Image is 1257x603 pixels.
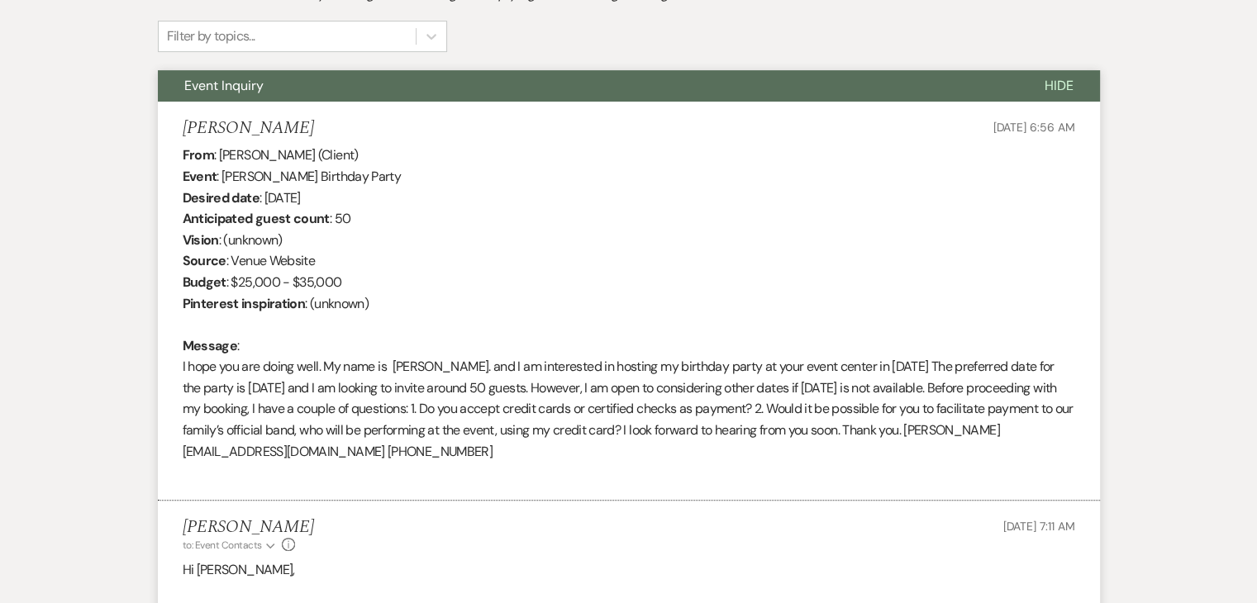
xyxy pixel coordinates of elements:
b: Message [183,337,238,354]
b: Event [183,168,217,185]
button: to: Event Contacts [183,538,278,553]
div: : [PERSON_NAME] (Client) : [PERSON_NAME] Birthday Party : [DATE] : 50 : (unknown) : Venue Website... [183,145,1075,483]
b: Vision [183,231,219,249]
b: Pinterest inspiration [183,295,306,312]
h5: [PERSON_NAME] [183,517,314,538]
button: Event Inquiry [158,70,1018,102]
b: Desired date [183,189,259,207]
b: From [183,146,214,164]
b: Source [183,252,226,269]
button: Hide [1018,70,1100,102]
h5: [PERSON_NAME] [183,118,314,139]
div: Filter by topics... [167,26,255,46]
b: Anticipated guest count [183,210,330,227]
p: Hi [PERSON_NAME], [183,559,1075,581]
span: to: Event Contacts [183,539,262,552]
b: Budget [183,273,226,291]
span: Event Inquiry [184,77,264,94]
span: Hide [1045,77,1074,94]
span: [DATE] 6:56 AM [993,120,1074,135]
span: [DATE] 7:11 AM [1002,519,1074,534]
